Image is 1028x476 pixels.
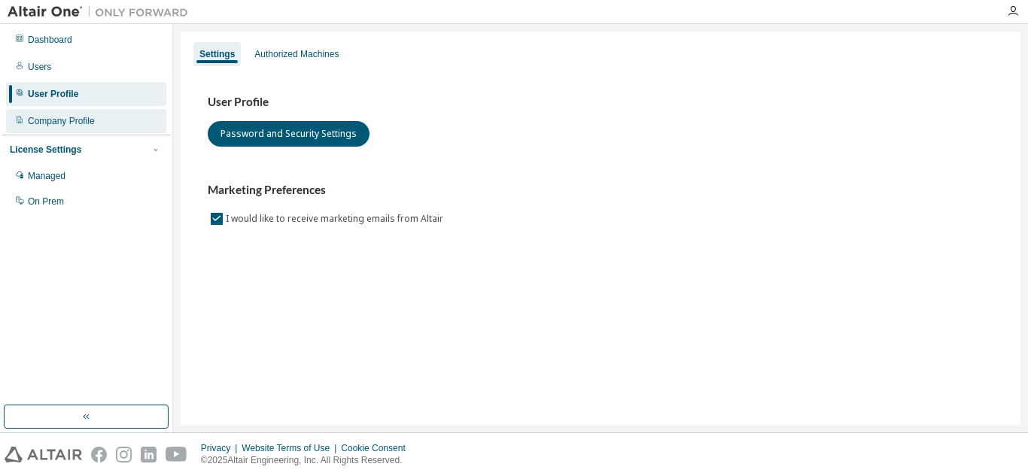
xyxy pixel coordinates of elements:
[201,454,415,467] p: © 2025 Altair Engineering, Inc. All Rights Reserved.
[242,442,341,454] div: Website Terms of Use
[199,48,235,60] div: Settings
[28,34,72,46] div: Dashboard
[91,447,107,462] img: facebook.svg
[208,183,993,198] h3: Marketing Preferences
[201,442,242,454] div: Privacy
[208,95,993,110] h3: User Profile
[254,48,339,60] div: Authorized Machines
[5,447,82,462] img: altair_logo.svg
[226,210,446,228] label: I would like to receive marketing emails from Altair
[341,442,414,454] div: Cookie Consent
[28,88,78,100] div: User Profile
[28,196,64,208] div: On Prem
[141,447,157,462] img: linkedin.svg
[28,61,51,73] div: Users
[28,115,95,127] div: Company Profile
[8,5,196,20] img: Altair One
[166,447,187,462] img: youtube.svg
[208,121,370,147] button: Password and Security Settings
[116,447,132,462] img: instagram.svg
[28,170,65,182] div: Managed
[10,144,81,156] div: License Settings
